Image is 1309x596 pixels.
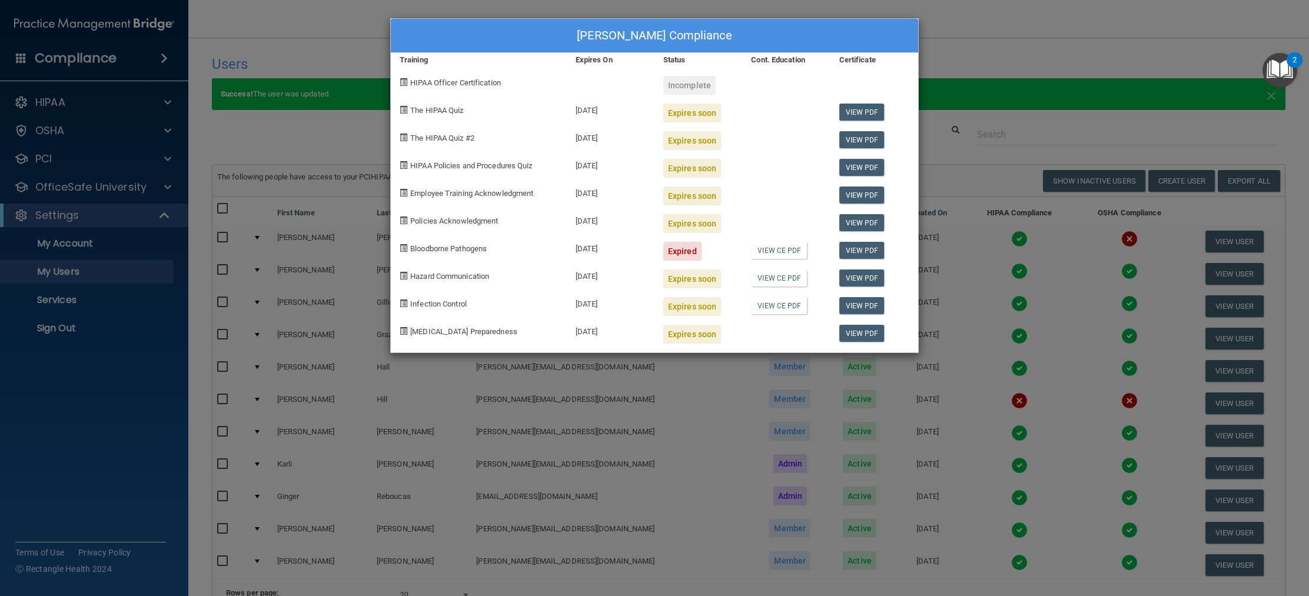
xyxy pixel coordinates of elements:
[742,53,830,67] div: Cont. Education
[663,214,721,233] div: Expires soon
[663,297,721,316] div: Expires soon
[410,244,487,253] span: Bloodborne Pathogens
[567,205,654,233] div: [DATE]
[839,159,885,176] a: View PDF
[410,299,467,308] span: Infection Control
[391,53,567,67] div: Training
[663,187,721,205] div: Expires soon
[663,325,721,344] div: Expires soon
[391,19,918,53] div: [PERSON_NAME] Compliance
[1293,60,1297,75] div: 2
[410,134,474,142] span: The HIPAA Quiz #2
[410,217,498,225] span: Policies Acknowledgment
[567,122,654,150] div: [DATE]
[830,53,918,67] div: Certificate
[567,150,654,178] div: [DATE]
[751,297,807,314] a: View CE PDF
[567,95,654,122] div: [DATE]
[654,53,742,67] div: Status
[410,78,501,87] span: HIPAA Officer Certification
[839,325,885,342] a: View PDF
[751,269,807,287] a: View CE PDF
[410,106,463,115] span: The HIPAA Quiz
[567,233,654,261] div: [DATE]
[839,297,885,314] a: View PDF
[663,269,721,288] div: Expires soon
[567,261,654,288] div: [DATE]
[663,159,721,178] div: Expires soon
[663,76,716,95] div: Incomplete
[751,242,807,259] a: View CE PDF
[839,187,885,204] a: View PDF
[663,242,702,261] div: Expired
[567,53,654,67] div: Expires On
[567,178,654,205] div: [DATE]
[410,189,533,198] span: Employee Training Acknowledgment
[839,214,885,231] a: View PDF
[839,131,885,148] a: View PDF
[663,131,721,150] div: Expires soon
[410,161,532,170] span: HIPAA Policies and Procedures Quiz
[567,288,654,316] div: [DATE]
[1263,53,1297,88] button: Open Resource Center, 2 new notifications
[567,316,654,344] div: [DATE]
[410,327,517,336] span: [MEDICAL_DATA] Preparedness
[663,104,721,122] div: Expires soon
[839,269,885,287] a: View PDF
[839,242,885,259] a: View PDF
[839,104,885,121] a: View PDF
[410,272,489,281] span: Hazard Communication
